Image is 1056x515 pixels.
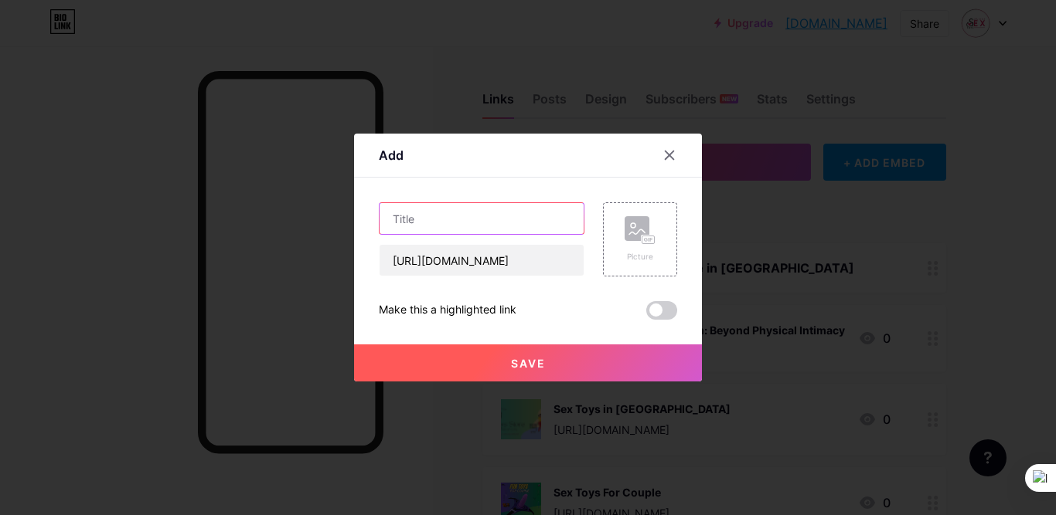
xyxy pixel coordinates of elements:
[379,146,404,164] div: Add
[380,245,584,276] input: URL
[379,301,516,320] div: Make this a highlighted link
[380,203,584,234] input: Title
[625,251,656,263] div: Picture
[511,357,546,370] span: Save
[354,344,702,381] button: Save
